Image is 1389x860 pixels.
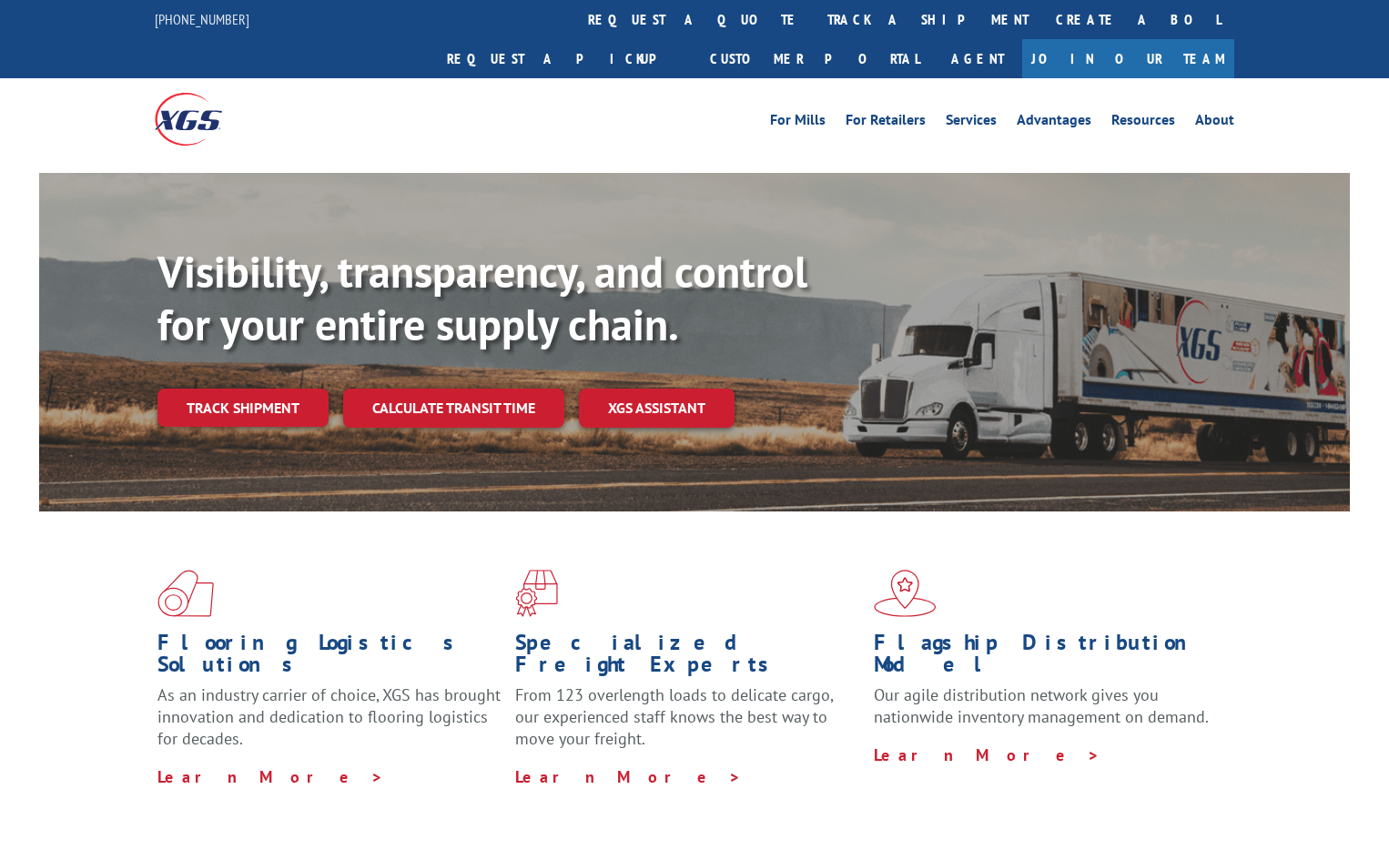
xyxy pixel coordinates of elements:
[846,113,926,133] a: For Retailers
[515,684,859,765] p: From 123 overlength loads to delicate cargo, our experienced staff knows the best way to move you...
[515,570,558,617] img: xgs-icon-focused-on-flooring-red
[1017,113,1091,133] a: Advantages
[515,766,742,787] a: Learn More >
[157,570,214,617] img: xgs-icon-total-supply-chain-intelligence-red
[1195,113,1234,133] a: About
[515,632,859,684] h1: Specialized Freight Experts
[696,39,933,78] a: Customer Portal
[874,570,937,617] img: xgs-icon-flagship-distribution-model-red
[1111,113,1175,133] a: Resources
[433,39,696,78] a: Request a pickup
[343,389,564,428] a: Calculate transit time
[155,10,249,28] a: [PHONE_NUMBER]
[874,684,1209,727] span: Our agile distribution network gives you nationwide inventory management on demand.
[874,744,1100,765] a: Learn More >
[946,113,997,133] a: Services
[157,684,501,749] span: As an industry carrier of choice, XGS has brought innovation and dedication to flooring logistics...
[874,632,1218,684] h1: Flagship Distribution Model
[157,243,807,352] b: Visibility, transparency, and control for your entire supply chain.
[770,113,826,133] a: For Mills
[579,389,735,428] a: XGS ASSISTANT
[157,632,502,684] h1: Flooring Logistics Solutions
[157,389,329,427] a: Track shipment
[933,39,1022,78] a: Agent
[157,766,384,787] a: Learn More >
[1022,39,1234,78] a: Join Our Team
